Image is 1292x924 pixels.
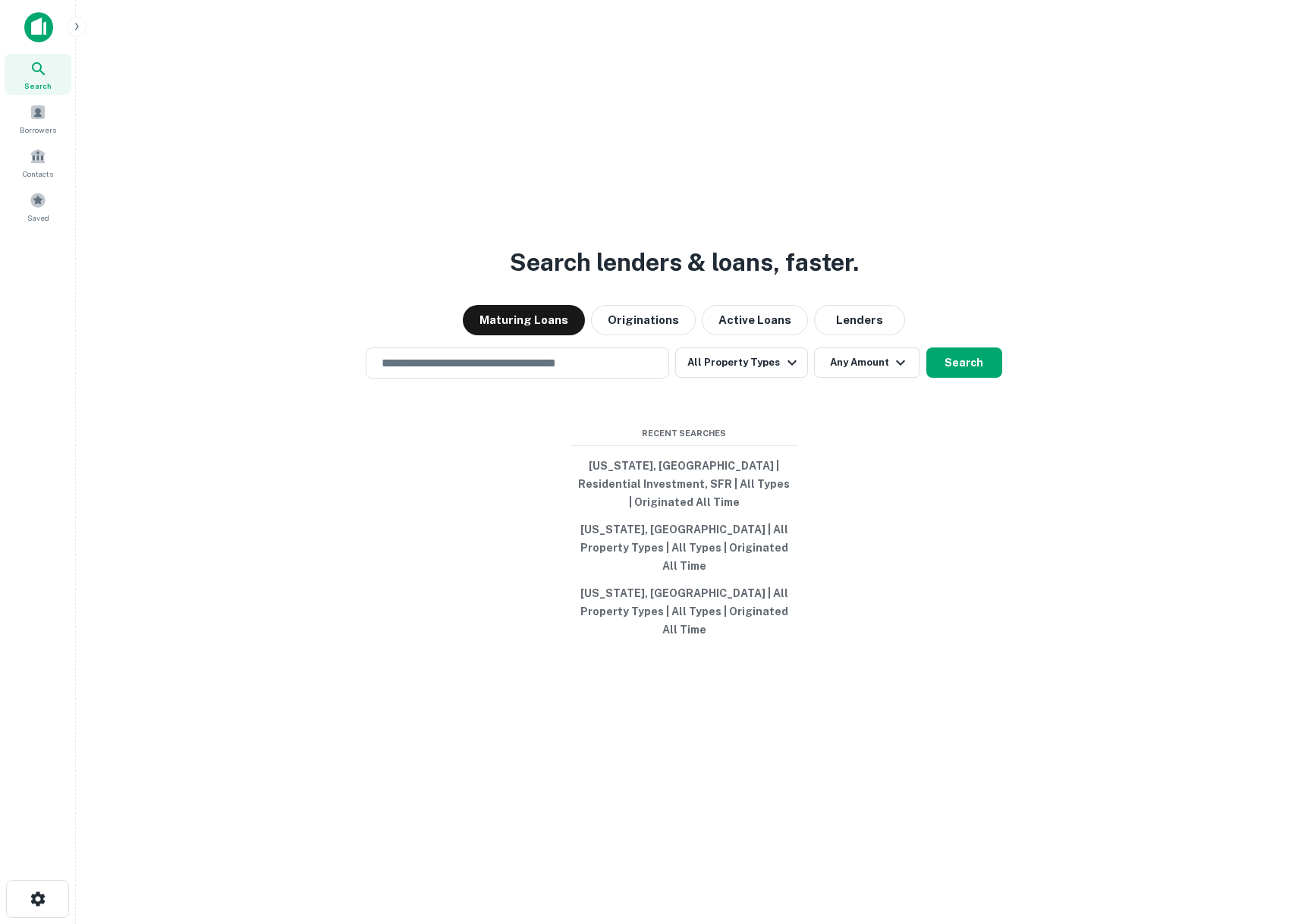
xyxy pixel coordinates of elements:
[5,98,71,139] a: Borrowers
[20,124,56,136] span: Borrowers
[814,347,920,378] button: Any Amount
[24,12,53,42] img: capitalize-icon.png
[5,142,71,183] a: Contacts
[510,244,859,281] h3: Search lenders & loans, faster.
[5,54,71,95] a: Search
[463,305,585,335] button: Maturing Loans
[5,186,71,227] a: Saved
[675,347,807,378] button: All Property Types
[591,305,696,335] button: Originations
[926,347,1002,378] button: Search
[23,168,53,180] span: Contacts
[571,452,798,516] button: [US_STATE], [GEOGRAPHIC_DATA] | Residential Investment, SFR | All Types | Originated All Time
[571,580,798,643] button: [US_STATE], [GEOGRAPHIC_DATA] | All Property Types | All Types | Originated All Time
[24,80,52,92] span: Search
[571,427,798,440] span: Recent Searches
[571,516,798,580] button: [US_STATE], [GEOGRAPHIC_DATA] | All Property Types | All Types | Originated All Time
[702,305,808,335] button: Active Loans
[27,212,49,224] span: Saved
[814,305,905,335] button: Lenders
